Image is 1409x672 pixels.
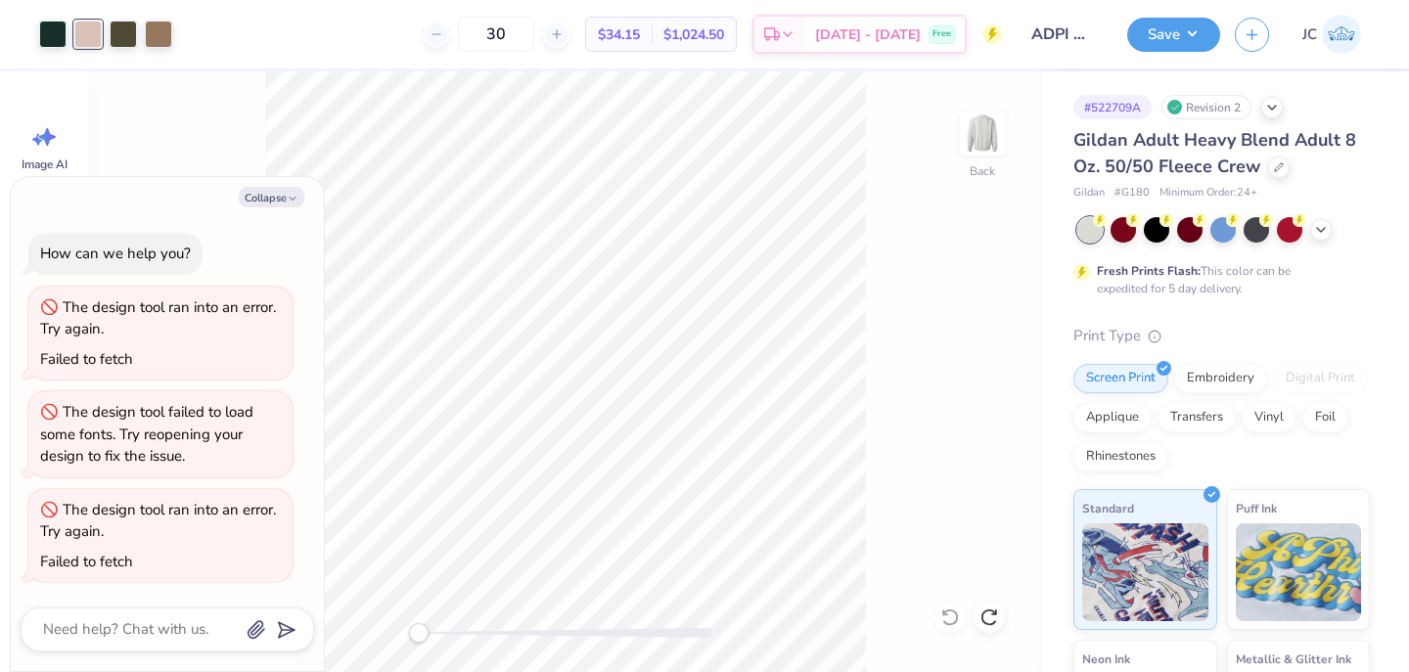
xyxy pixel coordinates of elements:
div: The design tool ran into an error. Try again. [40,297,276,339]
button: Collapse [239,187,304,207]
div: This color can be expedited for 5 day delivery. [1097,262,1338,297]
div: Screen Print [1073,364,1168,393]
span: Free [932,27,951,41]
span: Image AI [22,157,68,172]
button: Save [1127,18,1220,52]
div: Failed to fetch [40,349,133,369]
div: Digital Print [1273,364,1368,393]
img: Puff Ink [1236,523,1362,621]
a: JC [1294,15,1370,54]
div: Back [970,162,995,180]
input: – – [458,17,534,52]
div: Embroidery [1174,364,1267,393]
img: Julia Cox [1322,15,1361,54]
div: How can we help you? [40,244,191,263]
div: The design tool ran into an error. Try again. [40,500,276,542]
div: Print Type [1073,325,1370,347]
span: # G180 [1114,185,1150,202]
div: Applique [1073,403,1152,432]
input: Untitled Design [1017,15,1113,54]
div: Rhinestones [1073,442,1168,471]
span: Gildan Adult Heavy Blend Adult 8 Oz. 50/50 Fleece Crew [1073,128,1356,178]
span: Standard [1082,498,1134,518]
div: # 522709A [1073,95,1152,119]
span: Puff Ink [1236,498,1277,518]
span: [DATE] - [DATE] [815,24,921,45]
span: $34.15 [598,24,640,45]
div: Vinyl [1242,403,1296,432]
span: JC [1302,23,1317,46]
div: Accessibility label [409,623,429,643]
div: Failed to fetch [40,552,133,571]
div: Foil [1302,403,1348,432]
div: Revision 2 [1161,95,1251,119]
span: Gildan [1073,185,1105,202]
span: $1,024.50 [663,24,724,45]
span: Metallic & Glitter Ink [1236,649,1351,669]
div: Transfers [1158,403,1236,432]
img: Standard [1082,523,1208,621]
span: Minimum Order: 24 + [1159,185,1257,202]
img: Back [963,113,1002,153]
span: Neon Ink [1082,649,1130,669]
strong: Fresh Prints Flash: [1097,263,1201,279]
div: The design tool failed to load some fonts. Try reopening your design to fix the issue. [40,402,253,466]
